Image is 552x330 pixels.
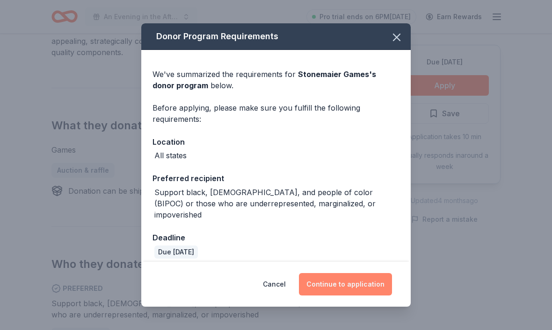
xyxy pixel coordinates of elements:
[141,23,411,50] div: Donor Program Requirements
[154,187,399,220] div: Support black, [DEMOGRAPHIC_DATA], and people of color (BIPOC) or those who are underrepresented,...
[153,232,399,244] div: Deadline
[153,172,399,184] div: Preferred recipient
[263,273,286,295] button: Cancel
[153,69,399,91] div: We've summarized the requirements for below.
[299,273,392,295] button: Continue to application
[154,246,198,259] div: Due [DATE]
[153,102,399,125] div: Before applying, please make sure you fulfill the following requirements:
[154,150,187,161] div: All states
[153,136,399,148] div: Location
